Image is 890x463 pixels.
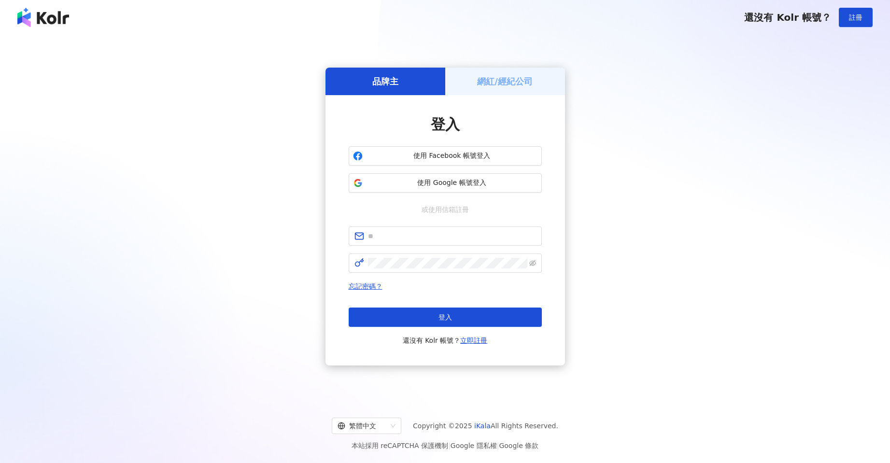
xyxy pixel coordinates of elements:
span: 登入 [431,116,460,133]
a: iKala [474,422,491,430]
span: 本站採用 reCAPTCHA 保護機制 [352,440,538,451]
button: 註冊 [839,8,873,27]
a: 忘記密碼？ [349,282,382,290]
span: Copyright © 2025 All Rights Reserved. [413,420,558,432]
span: 使用 Google 帳號登入 [367,178,537,188]
button: 使用 Facebook 帳號登入 [349,146,542,166]
span: | [497,442,499,449]
h5: 品牌主 [372,75,398,87]
span: | [448,442,451,449]
span: 註冊 [849,14,862,21]
h5: 網紅/經紀公司 [477,75,533,87]
span: 還沒有 Kolr 帳號？ [403,335,488,346]
a: Google 隱私權 [451,442,497,449]
span: 或使用信箱註冊 [415,204,476,215]
span: eye-invisible [529,260,536,267]
a: 立即註冊 [460,337,487,344]
a: Google 條款 [499,442,538,449]
button: 使用 Google 帳號登入 [349,173,542,193]
span: 登入 [438,313,452,321]
img: logo [17,8,69,27]
button: 登入 [349,308,542,327]
span: 還沒有 Kolr 帳號？ [744,12,831,23]
div: 繁體中文 [338,418,387,434]
span: 使用 Facebook 帳號登入 [367,151,537,161]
